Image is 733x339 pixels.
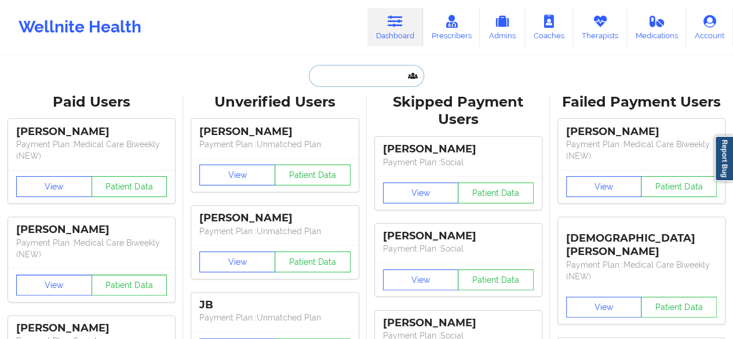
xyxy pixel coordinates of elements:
a: Therapists [573,8,627,46]
div: Unverified Users [191,93,358,111]
p: Payment Plan : Unmatched Plan [199,225,350,237]
a: Account [686,8,733,46]
div: [PERSON_NAME] [566,125,717,138]
button: View [199,165,275,185]
button: View [566,297,642,318]
button: Patient Data [458,183,534,203]
button: Patient Data [275,251,351,272]
a: Dashboard [367,8,423,46]
p: Payment Plan : Unmatched Plan [199,312,350,323]
button: Patient Data [458,269,534,290]
button: Patient Data [275,165,351,185]
div: [PERSON_NAME] [16,125,167,138]
button: View [566,176,642,197]
button: View [199,251,275,272]
a: Report Bug [714,136,733,181]
div: [PERSON_NAME] [383,229,534,243]
div: Failed Payment Users [558,93,725,111]
a: Prescribers [423,8,480,46]
button: View [383,269,459,290]
button: View [16,275,92,296]
p: Payment Plan : Medical Care Biweekly (NEW) [16,237,167,260]
a: Admins [480,8,525,46]
div: Paid Users [8,93,175,111]
a: Medications [627,8,687,46]
div: [PERSON_NAME] [199,212,350,225]
div: Skipped Payment Users [375,93,542,129]
p: Payment Plan : Medical Care Biweekly (NEW) [566,259,717,282]
button: Patient Data [92,176,167,197]
div: [PERSON_NAME] [383,143,534,156]
p: Payment Plan : Medical Care Biweekly (NEW) [16,138,167,162]
div: JB [199,298,350,312]
div: [PERSON_NAME] [16,223,167,236]
button: Patient Data [92,275,167,296]
div: [PERSON_NAME] [199,125,350,138]
div: [PERSON_NAME] [383,316,534,330]
a: Coaches [525,8,573,46]
button: Patient Data [641,297,717,318]
button: View [16,176,92,197]
p: Payment Plan : Unmatched Plan [199,138,350,150]
p: Payment Plan : Medical Care Biweekly (NEW) [566,138,717,162]
button: Patient Data [641,176,717,197]
button: View [383,183,459,203]
div: [DEMOGRAPHIC_DATA][PERSON_NAME] [566,223,717,258]
div: [PERSON_NAME] [16,322,167,335]
p: Payment Plan : Social [383,156,534,168]
p: Payment Plan : Social [383,243,534,254]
